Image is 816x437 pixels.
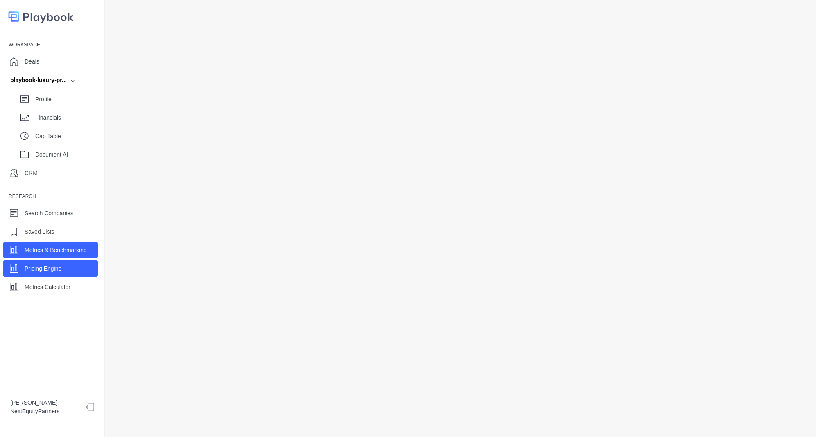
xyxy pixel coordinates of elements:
p: CRM [25,169,38,178]
p: Pricing Engine [25,264,61,273]
p: [PERSON_NAME] [10,398,79,407]
p: NextEquityPartners [10,407,79,416]
div: playbook-luxury-pr... [10,76,67,84]
iframe: Pricing Engine [118,8,803,429]
p: Profile [35,95,98,104]
p: Cap Table [35,132,98,141]
p: Financials [35,114,98,122]
img: logo-colored [8,8,74,25]
p: Metrics & Benchmarking [25,246,87,255]
p: Metrics Calculator [25,283,70,291]
p: Saved Lists [25,228,54,236]
p: Search Companies [25,209,73,218]
p: Deals [25,57,39,66]
p: Document AI [35,150,98,159]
